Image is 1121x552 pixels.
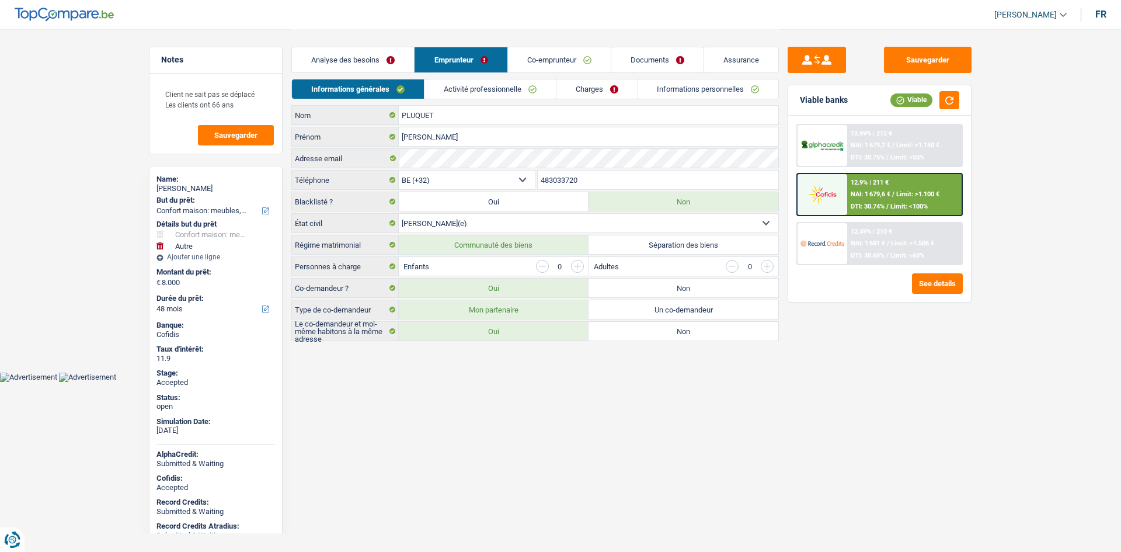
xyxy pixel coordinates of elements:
[886,154,889,161] span: /
[292,171,399,189] label: Téléphone
[851,179,889,186] div: 12.9% | 211 €
[399,279,589,297] label: Oui
[292,149,399,168] label: Adresse email
[892,190,894,198] span: /
[292,300,399,319] label: Type de co-demandeur
[292,322,399,341] label: Le co-demandeur et moi-même habitons à la même adresse
[896,190,939,198] span: Limit: >1.100 €
[156,345,275,354] div: Taux d'intérêt:
[886,252,889,259] span: /
[161,55,270,65] h5: Notes
[851,141,890,149] span: NAI: 1 679,2 €
[156,402,275,411] div: open
[704,47,778,72] a: Assurance
[589,235,778,254] label: Séparation des biens
[156,459,275,468] div: Submitted & Waiting
[156,393,275,402] div: Status:
[415,47,507,72] a: Emprunteur
[424,79,556,99] a: Activité professionnelle
[59,373,116,382] img: Advertisement
[156,268,273,277] label: Montant du prêt:
[912,273,963,294] button: See details
[156,426,275,435] div: [DATE]
[292,279,399,297] label: Co-demandeur ?
[890,203,928,210] span: Limit: <100%
[156,321,275,330] div: Banque:
[292,257,399,276] label: Personnes à charge
[800,232,844,254] img: Record Credits
[589,322,778,341] label: Non
[156,483,275,492] div: Accepted
[399,235,589,254] label: Communauté des biens
[851,130,892,137] div: 12.99% | 212 €
[538,171,779,189] input: 401020304
[800,183,844,205] img: Cofidis
[890,93,932,106] div: Viable
[292,127,399,146] label: Prénom
[887,239,889,247] span: /
[156,175,275,184] div: Name:
[589,300,778,319] label: Un co-demandeur
[399,300,589,319] label: Mon partenaire
[399,322,589,341] label: Oui
[896,141,939,149] span: Limit: >1.150 €
[884,47,972,73] button: Sauvegarder
[851,252,885,259] span: DTI: 30.68%
[886,203,889,210] span: /
[589,279,778,297] label: Non
[156,196,273,205] label: But du prêt:
[156,184,275,193] div: [PERSON_NAME]
[589,192,778,211] label: Non
[156,378,275,387] div: Accepted
[851,239,885,247] span: NAI: 1 681 €
[156,522,275,531] div: Record Credits Atradius:
[744,263,755,270] div: 0
[214,131,257,139] span: Sauvegarder
[851,228,892,235] div: 12.49% | 210 €
[800,139,844,152] img: AlphaCredit
[156,498,275,507] div: Record Credits:
[403,263,429,270] label: Enfants
[892,141,894,149] span: /
[851,154,885,161] span: DTI: 30.75%
[156,294,273,303] label: Durée du prêt:
[156,330,275,339] div: Cofidis
[890,154,924,161] span: Limit: <50%
[15,8,114,22] img: TopCompare Logo
[594,263,619,270] label: Adultes
[556,79,638,99] a: Charges
[292,47,414,72] a: Analyse des besoins
[851,190,890,198] span: NAI: 1 679,6 €
[994,10,1057,20] span: [PERSON_NAME]
[399,192,589,211] label: Oui
[156,253,275,261] div: Ajouter une ligne
[891,239,934,247] span: Limit: >1.506 €
[1095,9,1106,20] div: fr
[611,47,704,72] a: Documents
[156,531,275,540] div: Submitted & Waiting
[555,263,565,270] div: 0
[508,47,611,72] a: Co-emprunteur
[156,354,275,363] div: 11.9
[292,79,424,99] a: Informations générales
[156,278,161,287] span: €
[292,192,399,211] label: Blacklisté ?
[156,474,275,483] div: Cofidis:
[890,252,924,259] span: Limit: <60%
[800,95,848,105] div: Viable banks
[292,106,399,124] label: Nom
[292,235,399,254] label: Régime matrimonial
[156,220,275,229] div: Détails but du prêt
[851,203,885,210] span: DTI: 30.74%
[638,79,779,99] a: Informations personnelles
[156,417,275,426] div: Simulation Date:
[156,369,275,378] div: Stage:
[985,5,1067,25] a: [PERSON_NAME]
[156,507,275,516] div: Submitted & Waiting
[292,214,399,232] label: État civil
[156,450,275,459] div: AlphaCredit:
[198,125,274,145] button: Sauvegarder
